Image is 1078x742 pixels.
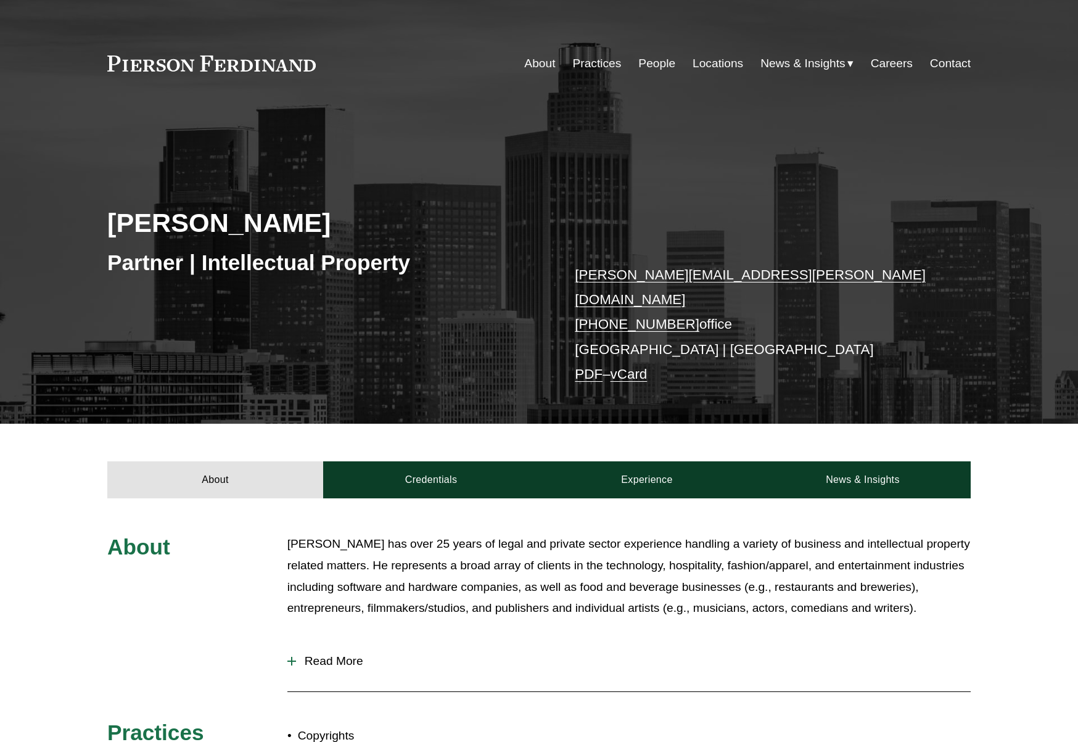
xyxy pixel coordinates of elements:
[871,52,913,75] a: Careers
[755,461,971,498] a: News & Insights
[760,52,854,75] a: folder dropdown
[107,461,323,498] a: About
[296,654,971,668] span: Read More
[638,52,675,75] a: People
[524,52,555,75] a: About
[107,535,170,559] span: About
[287,534,971,619] p: [PERSON_NAME] has over 25 years of legal and private sector experience handling a variety of busi...
[107,249,539,276] h3: Partner | Intellectual Property
[572,52,621,75] a: Practices
[760,53,846,75] span: News & Insights
[611,366,648,382] a: vCard
[287,645,971,677] button: Read More
[575,366,603,382] a: PDF
[575,263,934,387] p: office [GEOGRAPHIC_DATA] | [GEOGRAPHIC_DATA] –
[930,52,971,75] a: Contact
[107,207,539,239] h2: [PERSON_NAME]
[575,267,926,307] a: [PERSON_NAME][EMAIL_ADDRESS][PERSON_NAME][DOMAIN_NAME]
[323,461,539,498] a: Credentials
[539,461,755,498] a: Experience
[693,52,743,75] a: Locations
[575,316,699,332] a: [PHONE_NUMBER]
